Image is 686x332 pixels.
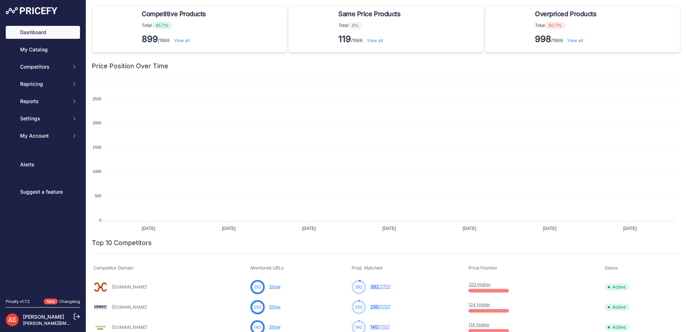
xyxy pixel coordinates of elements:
[469,302,490,307] a: 124 Higher
[250,265,284,271] span: Monitored URLs
[6,78,80,91] button: Repricing
[95,194,101,198] tspan: 500
[338,33,403,45] p: /1968
[6,60,80,73] button: Competitors
[6,112,80,125] button: Settings
[6,129,80,142] button: My Account
[469,265,497,271] span: Price Position
[269,304,281,309] a: Show
[370,324,390,329] a: 140/7707
[142,34,158,44] strong: 899
[623,226,637,231] tspan: [DATE]
[142,226,155,231] tspan: [DATE]
[605,324,629,331] span: Active
[93,265,133,271] span: Competitor Domain
[6,26,80,39] a: Dashboard
[469,322,490,327] a: 114 Higher
[23,321,133,326] a: [PERSON_NAME][EMAIL_ADDRESS][DOMAIN_NAME]
[152,22,172,29] span: 45.7%
[462,226,476,231] tspan: [DATE]
[370,324,378,329] span: 140
[543,226,556,231] tspan: [DATE]
[93,169,101,174] tspan: 1000
[92,238,152,248] h2: Top 10 Competitors
[6,299,30,305] div: Pricefy v1.7.2
[6,7,57,14] img: Pricefy Logo
[370,304,390,309] a: 250/7707
[254,324,261,331] span: 140
[20,98,67,105] span: Reports
[605,304,629,311] span: Active
[93,121,101,125] tspan: 2000
[254,284,261,290] span: 392
[370,304,379,309] span: 250
[535,9,596,19] span: Overpriced Products
[142,22,209,29] p: Total
[355,324,362,331] span: 140
[370,284,379,289] span: 392
[112,324,147,330] a: [DOMAIN_NAME]
[6,26,80,290] nav: Sidebar
[20,132,67,139] span: My Account
[112,284,147,290] a: [DOMAIN_NAME]
[174,38,190,43] a: View all
[355,304,363,310] span: 250
[469,282,491,287] a: 323 Higher
[92,61,168,71] h2: Price Position Over Time
[222,226,236,231] tspan: [DATE]
[338,34,351,44] strong: 119
[382,226,396,231] tspan: [DATE]
[348,22,362,29] span: 6%
[20,115,67,122] span: Settings
[605,265,618,271] span: Status
[112,304,147,310] a: [DOMAIN_NAME]
[20,80,67,88] span: Repricing
[367,38,383,43] a: View all
[6,158,80,171] a: Alerts
[20,63,67,70] span: Competitors
[269,324,281,329] a: Show
[535,22,599,29] p: Total
[545,22,565,29] span: 50.7%
[6,185,80,198] a: Suggest a feature
[99,218,101,222] tspan: 0
[338,22,403,29] p: Total
[605,283,629,291] span: Active
[254,304,262,310] span: 250
[93,145,101,149] tspan: 1500
[6,43,80,56] a: My Catalog
[535,33,599,45] p: /1968
[352,265,382,271] span: Prod. Matched
[93,97,101,101] tspan: 2500
[370,284,391,289] a: 392/7707
[535,34,551,44] strong: 998
[142,9,206,19] span: Competitive Products
[23,314,64,320] a: [PERSON_NAME]
[6,95,80,108] button: Reports
[355,284,362,290] span: 392
[567,38,583,43] a: View all
[59,299,80,304] a: Changelog
[302,226,316,231] tspan: [DATE]
[338,9,400,19] span: Same Price Products
[44,299,58,305] span: New
[269,284,281,289] a: Show
[142,33,209,45] p: /1968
